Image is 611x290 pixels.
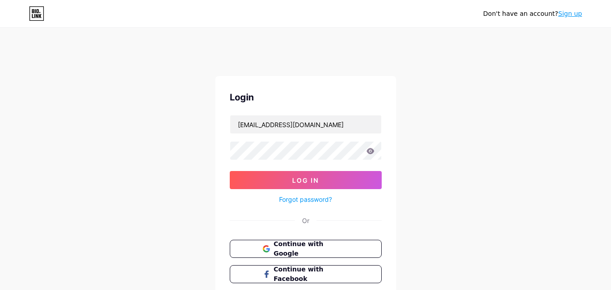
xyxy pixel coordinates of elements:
[274,265,348,284] span: Continue with Facebook
[302,216,309,225] div: Or
[230,115,381,133] input: Username
[292,176,319,184] span: Log In
[230,171,382,189] button: Log In
[274,239,348,258] span: Continue with Google
[230,90,382,104] div: Login
[483,9,582,19] div: Don't have an account?
[558,10,582,17] a: Sign up
[230,265,382,283] button: Continue with Facebook
[279,195,332,204] a: Forgot password?
[230,240,382,258] button: Continue with Google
